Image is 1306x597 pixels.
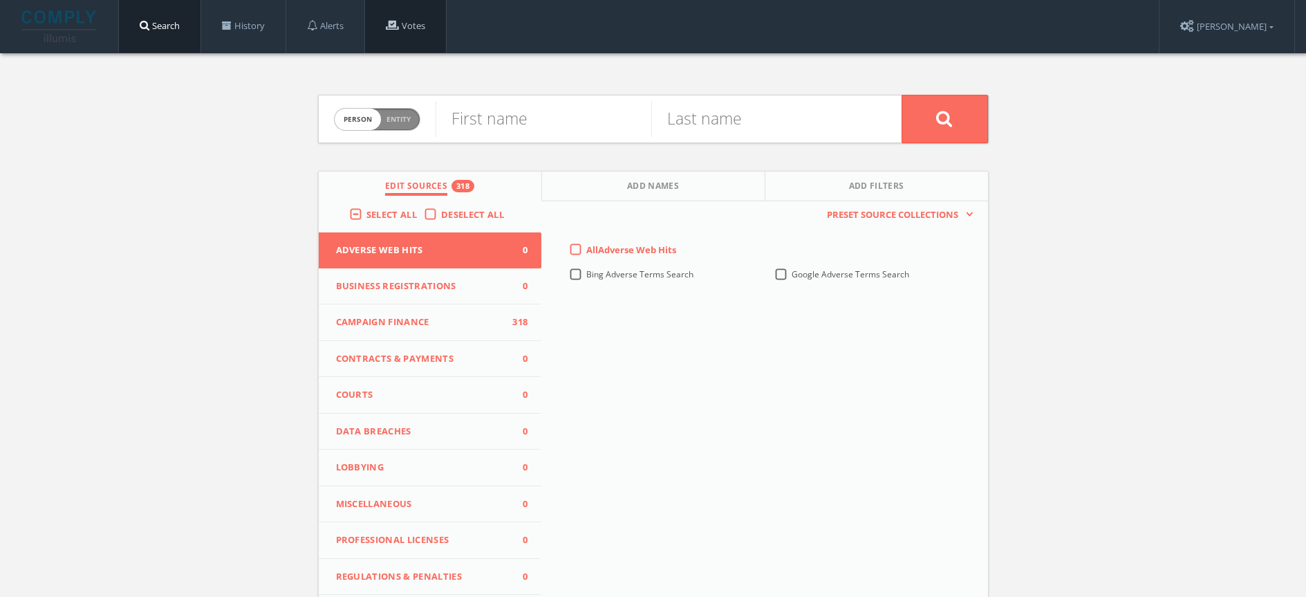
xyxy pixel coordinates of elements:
span: person [335,109,381,130]
span: Edit Sources [385,180,447,196]
span: Entity [386,114,411,125]
span: Miscellaneous [336,497,507,511]
span: 0 [507,461,528,475]
button: Campaign Finance318 [319,304,542,341]
span: 0 [507,533,528,547]
button: Lobbying0 [319,450,542,486]
button: Contracts & Payments0 [319,341,542,378]
img: illumis [21,10,99,42]
span: 0 [507,388,528,402]
span: Regulations & Penalties [336,570,507,584]
span: Business Registrations [336,279,507,293]
span: 318 [507,315,528,329]
span: 0 [507,352,528,366]
button: Preset Source Collections [820,208,973,222]
span: Adverse Web Hits [336,244,507,257]
button: Edit Sources318 [319,172,542,201]
span: Lobbying [336,461,507,475]
button: Miscellaneous0 [319,486,542,523]
span: Campaign Finance [336,315,507,329]
span: 0 [507,244,528,257]
span: Deselect All [441,208,504,221]
span: Data Breaches [336,425,507,439]
span: All Adverse Web Hits [586,244,676,256]
span: Add Names [627,180,679,196]
button: Professional Licenses0 [319,522,542,559]
span: Contracts & Payments [336,352,507,366]
span: Preset Source Collections [820,208,965,222]
button: Business Registrations0 [319,268,542,305]
button: Courts0 [319,377,542,414]
button: Adverse Web Hits0 [319,232,542,268]
button: Regulations & Penalties0 [319,559,542,596]
span: 0 [507,279,528,293]
span: 0 [507,570,528,584]
button: Data Breaches0 [319,414,542,450]
span: Bing Adverse Terms Search [586,268,693,280]
button: Add Names [542,172,765,201]
button: Add Filters [765,172,988,201]
span: Courts [336,388,507,402]
span: 0 [507,497,528,511]
div: 318 [451,180,474,192]
span: Select All [366,208,417,221]
span: Add Filters [849,180,904,196]
span: 0 [507,425,528,439]
span: Google Adverse Terms Search [792,268,909,280]
span: Professional Licenses [336,533,507,547]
